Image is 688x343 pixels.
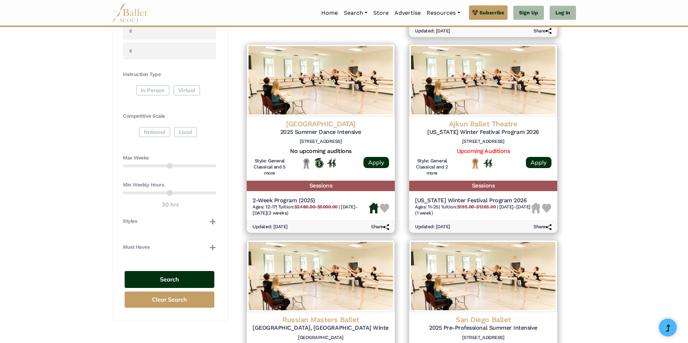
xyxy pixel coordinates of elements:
h6: | | [253,204,369,216]
b: $195.00-$1265.00 [457,204,496,209]
img: National [471,158,480,169]
h5: 2-Week Program (2025) [253,197,369,204]
h4: [GEOGRAPHIC_DATA] [253,119,389,128]
img: Logo [409,240,557,312]
button: Clear Search [125,292,214,308]
a: Apply [526,157,551,168]
h6: [GEOGRAPHIC_DATA] [253,335,389,341]
output: 30 hrs [162,200,179,209]
h6: [STREET_ADDRESS] [415,139,551,145]
h6: Style: General Classical and 5 more [253,158,287,176]
h5: No upcoming auditions [253,148,389,155]
a: Apply [363,157,389,168]
h4: Competitive Scale [123,113,216,120]
a: Store [370,5,392,21]
h4: Ajkun Ballet Theatre [415,119,551,128]
h5: Sessions [247,181,395,191]
h4: Russian Masters Ballet [253,315,389,324]
span: Subscribe [479,9,504,17]
h4: San Diego Ballet [415,315,551,324]
h6: Share [371,224,389,230]
img: In Person [483,158,492,168]
span: Ages: 11-25 [415,204,439,209]
a: Home [318,5,341,21]
h4: Max Weeks [123,154,216,162]
h6: Updated: [DATE] [415,28,450,34]
h4: Instruction Type [123,71,216,78]
button: Styles [123,218,216,225]
img: gem.svg [472,9,478,17]
a: Search [341,5,370,21]
a: Advertise [392,5,424,21]
h6: | | [415,204,531,216]
h4: Min Weekly Hours [123,181,216,189]
img: Logo [409,44,557,116]
span: [DATE]-[DATE] (2 weeks) [253,204,358,216]
img: Offers Scholarship [314,158,323,168]
a: Upcoming Auditions [457,148,510,154]
img: In Person [327,158,336,168]
a: Log In [550,6,576,20]
h6: Style: General Classical and 2 more [415,158,449,176]
span: Tuition: [278,204,339,209]
a: Sign Up [513,6,544,20]
h6: Updated: [DATE] [415,224,450,230]
a: Subscribe [469,5,508,20]
h6: Share [533,224,551,230]
img: Heart [542,204,551,213]
h4: Styles [123,218,137,225]
h5: [US_STATE] Winter Festival Program 2026 [415,128,551,136]
h6: Updated: [DATE] [253,224,288,230]
b: $2480.00-$5000.00 [294,204,338,209]
h6: [STREET_ADDRESS] [253,139,389,145]
button: Must Haves [123,244,216,251]
img: Heart [380,204,389,213]
img: Housing Unavailable [531,203,541,213]
h5: 2025 Summer Dance Intensive [253,128,389,136]
h5: [US_STATE] Winter Festival Program 2026 [415,197,531,204]
span: Ages: 12-17 [253,204,276,209]
h5: 2025 Pre-Professional Summer Intensive [415,324,551,332]
img: Logo [247,44,395,116]
h6: Share [533,28,551,34]
span: [DATE]-[DATE] (1 week) [415,204,531,216]
button: Search [125,271,214,288]
h5: [GEOGRAPHIC_DATA], [GEOGRAPHIC_DATA] Winter Intensive 2026 [253,324,389,332]
h4: Must Haves [123,244,149,251]
h5: Sessions [409,181,557,191]
h6: [STREET_ADDRESS] [415,335,551,341]
span: Tuition: [441,204,497,209]
img: Local [302,158,311,169]
img: Housing Available [369,203,379,213]
a: Resources [424,5,463,21]
img: Logo [247,240,395,312]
